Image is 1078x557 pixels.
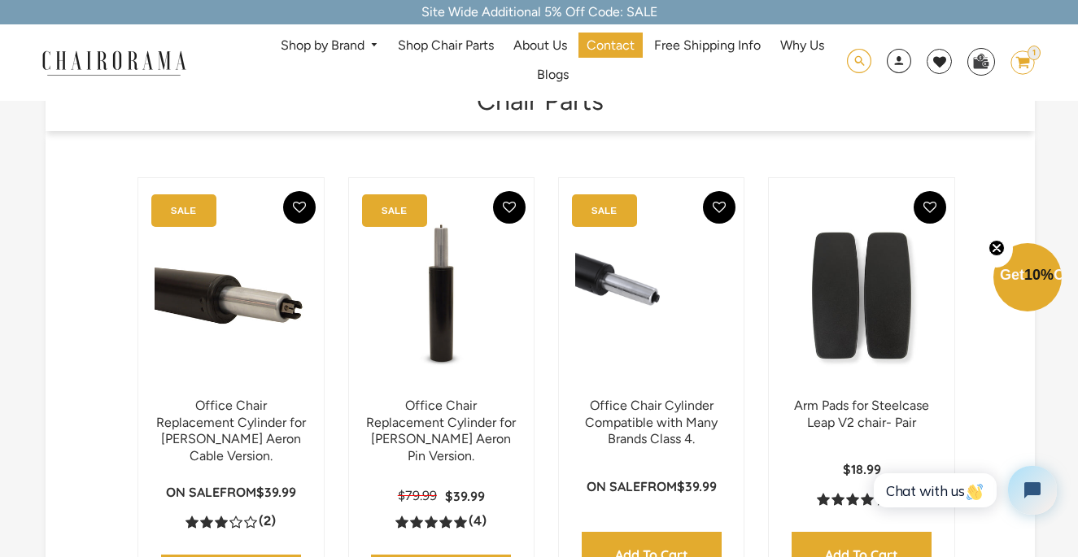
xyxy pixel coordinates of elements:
[469,513,487,530] span: (4)
[529,63,577,88] a: Blogs
[1028,46,1041,60] div: 1
[575,194,727,398] a: Office Chair Cylinder Compatible with Many Brands Class 4. - chairorama Office Chair Cylinder Com...
[591,205,617,215] text: SALE
[156,398,306,463] a: Office Chair Replacement Cylinder for [PERSON_NAME] Aeron Cable Version.
[1000,267,1075,283] span: Get Off
[256,484,296,500] span: $39.99
[914,191,946,224] button: Add To Wishlist
[993,245,1062,313] div: Get10%OffClose teaser
[283,191,316,224] button: Add To Wishlist
[395,513,487,530] a: 5.0 rating (4 votes)
[381,205,406,215] text: SALE
[365,194,517,398] a: Office Chair Replacement Cylinder for Herman Miller Aeron Pin Version. - chairorama Office Chair ...
[785,194,937,398] a: Arm Pads for Steelcase Leap V2 chair- Pair - chairorama Arm Pads for Steelcase Leap V2 chair- Pai...
[772,33,832,58] a: Why Us
[259,513,276,530] span: (2)
[587,37,635,54] span: Contact
[980,230,1013,268] button: Close teaser
[445,488,485,504] span: $39.99
[575,194,727,398] img: Office Chair Cylinder Compatible with Many Brands Class 4. - chairorama
[780,37,824,54] span: Why Us
[155,194,307,398] a: Office Chair Replacement Cylinder for Herman Miller Aeron Cable Version. - chairorama Office Chai...
[185,513,276,530] a: 3.0 rating (2 votes)
[155,194,307,398] img: Office Chair Replacement Cylinder for Herman Miller Aeron Cable Version. - chairorama
[493,191,526,224] button: Add To Wishlist
[578,33,643,58] a: Contact
[968,49,993,73] img: WhatsApp_Image_2024-07-12_at_16.23.01.webp
[398,37,494,54] span: Shop Chair Parts
[505,33,575,58] a: About Us
[817,490,907,507] a: 4.4 rating (7 votes)
[390,33,502,58] a: Shop Chair Parts
[587,478,717,495] p: from
[33,48,195,76] img: chairorama
[264,33,841,93] nav: DesktopNavigation
[677,478,717,494] span: $39.99
[166,484,296,501] p: from
[646,33,769,58] a: Free Shipping Info
[166,484,220,500] strong: On Sale
[785,194,937,398] img: Arm Pads for Steelcase Leap V2 chair- Pair - chairorama
[171,205,196,215] text: SALE
[273,33,387,59] a: Shop by Brand
[703,191,735,224] button: Add To Wishlist
[1024,267,1054,283] span: 10%
[587,478,640,494] strong: On Sale
[794,398,929,430] a: Arm Pads for Steelcase Leap V2 chair- Pair
[537,67,569,84] span: Blogs
[365,194,517,398] img: Office Chair Replacement Cylinder for Herman Miller Aeron Pin Version. - chairorama
[585,398,718,447] a: Office Chair Cylinder Compatible with Many Brands Class 4.
[998,50,1035,75] a: 1
[398,488,437,503] span: $79.99
[366,398,516,463] a: Office Chair Replacement Cylinder for [PERSON_NAME] Aeron Pin Version.
[856,452,1071,529] iframe: Tidio Chat
[843,461,881,477] span: $18.99
[513,37,567,54] span: About Us
[654,37,761,54] span: Free Shipping Info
